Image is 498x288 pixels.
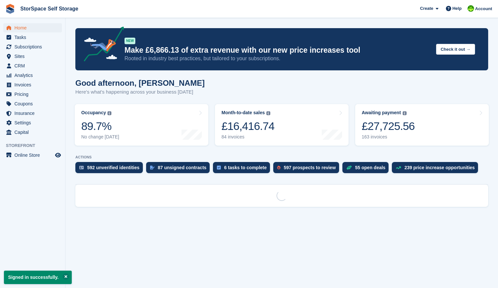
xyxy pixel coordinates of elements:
[5,4,15,14] img: stora-icon-8386f47178a22dfd0bd8f6a31ec36ba5ce8667c1dd55bd0f319d3a0aa187defe.svg
[3,118,62,127] a: menu
[224,165,267,170] div: 6 tasks to complete
[14,33,54,42] span: Tasks
[342,162,392,176] a: 55 open deals
[420,5,433,12] span: Create
[14,23,54,32] span: Home
[452,5,462,12] span: Help
[355,165,386,170] div: 55 open deals
[125,38,135,44] div: NEW
[146,162,213,176] a: 87 unsigned contracts
[215,104,349,146] a: Month-to-date sales £16,416.74 84 invoices
[3,109,62,118] a: menu
[81,119,119,133] div: 89.7%
[277,166,280,170] img: prospect-51fa495bee0391a8d652442698ab0144808aea92771e9ea1ae160a38d050c398.svg
[75,79,205,87] h1: Good afternoon, [PERSON_NAME]
[75,104,208,146] a: Occupancy 89.7% No change [DATE]
[78,27,124,64] img: price-adjustments-announcement-icon-8257ccfd72463d97f412b2fc003d46551f7dbcb40ab6d574587a9cd5c0d94...
[266,111,270,115] img: icon-info-grey-7440780725fd019a000dd9b08b2336e03edf1995a4989e88bcd33f0948082b44.svg
[436,44,475,55] button: Check it out →
[14,71,54,80] span: Analytics
[3,99,62,108] a: menu
[107,111,111,115] img: icon-info-grey-7440780725fd019a000dd9b08b2336e03edf1995a4989e88bcd33f0948082b44.svg
[3,23,62,32] a: menu
[3,42,62,51] a: menu
[221,110,265,116] div: Month-to-date sales
[14,109,54,118] span: Insurance
[14,99,54,108] span: Coupons
[404,165,475,170] div: 239 price increase opportunities
[81,110,106,116] div: Occupancy
[158,165,207,170] div: 87 unsigned contracts
[14,128,54,137] span: Capital
[125,55,431,62] p: Rooted in industry best practices, but tailored to your subscriptions.
[392,162,481,176] a: 239 price increase opportunities
[4,271,72,284] p: Signed in successfully.
[75,155,488,159] p: ACTIONS
[79,166,84,170] img: verify_identity-adf6edd0f0f0b5bbfe63781bf79b02c33cf7c696d77639b501bdc392416b5a36.svg
[273,162,342,176] a: 597 prospects to review
[14,80,54,89] span: Invoices
[14,118,54,127] span: Settings
[362,134,415,140] div: 163 invoices
[362,119,415,133] div: £27,725.56
[284,165,336,170] div: 597 prospects to review
[75,162,146,176] a: 592 unverified identities
[125,45,431,55] p: Make £6,866.13 of extra revenue with our new price increases tool
[355,104,489,146] a: Awaiting payment £27,725.56 163 invoices
[14,61,54,70] span: CRM
[81,134,119,140] div: No change [DATE]
[3,151,62,160] a: menu
[3,80,62,89] a: menu
[396,166,401,169] img: price_increase_opportunities-93ffe204e8149a01c8c9dc8f82e8f89637d9d84a8eef4429ea346261dce0b2c0.svg
[87,165,140,170] div: 592 unverified identities
[362,110,401,116] div: Awaiting payment
[3,128,62,137] a: menu
[18,3,81,14] a: StorSpace Self Storage
[468,5,474,12] img: paul catt
[475,6,492,12] span: Account
[3,90,62,99] a: menu
[3,71,62,80] a: menu
[403,111,407,115] img: icon-info-grey-7440780725fd019a000dd9b08b2336e03edf1995a4989e88bcd33f0948082b44.svg
[14,90,54,99] span: Pricing
[217,166,221,170] img: task-75834270c22a3079a89374b754ae025e5fb1db73e45f91037f5363f120a921f8.svg
[213,162,273,176] a: 6 tasks to complete
[75,88,205,96] p: Here's what's happening across your business [DATE]
[221,134,275,140] div: 84 invoices
[14,42,54,51] span: Subscriptions
[346,165,352,170] img: deal-1b604bf984904fb50ccaf53a9ad4b4a5d6e5aea283cecdc64d6e3604feb123c2.svg
[54,151,62,159] a: Preview store
[14,151,54,160] span: Online Store
[221,119,275,133] div: £16,416.74
[3,61,62,70] a: menu
[3,52,62,61] a: menu
[3,33,62,42] a: menu
[150,166,155,170] img: contract_signature_icon-13c848040528278c33f63329250d36e43548de30e8caae1d1a13099fd9432cc5.svg
[6,142,65,149] span: Storefront
[14,52,54,61] span: Sites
